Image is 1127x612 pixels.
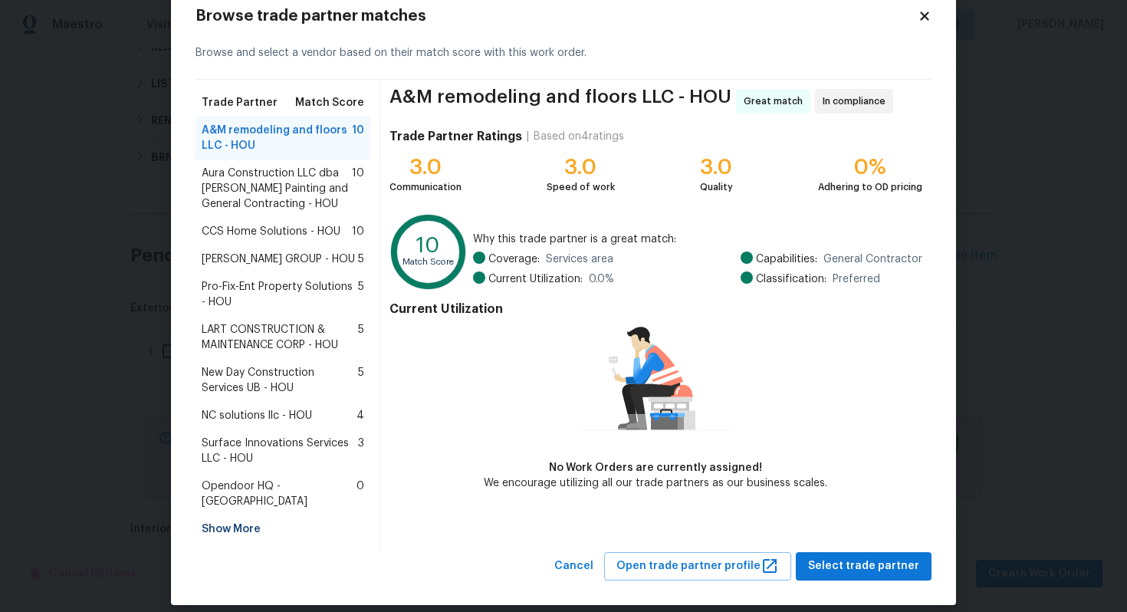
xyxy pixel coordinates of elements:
[202,322,358,353] span: LART CONSTRUCTION & MAINTENANCE CORP - HOU
[546,252,613,267] span: Services area
[202,95,278,110] span: Trade Partner
[295,95,364,110] span: Match Score
[744,94,809,109] span: Great match
[389,179,462,195] div: Communication
[202,166,352,212] span: Aura Construction LLC dba [PERSON_NAME] Painting and General Contracting - HOU
[202,479,356,509] span: Opendoor HQ - [GEOGRAPHIC_DATA]
[389,301,922,317] h4: Current Utilization
[358,365,364,396] span: 5
[402,258,454,266] text: Match Score
[358,252,364,267] span: 5
[352,123,364,153] span: 10
[488,252,540,267] span: Coverage:
[548,552,600,581] button: Cancel
[818,160,922,175] div: 0%
[195,8,918,24] h2: Browse trade partner matches
[488,271,583,287] span: Current Utilization:
[604,552,791,581] button: Open trade partner profile
[473,232,922,247] span: Why this trade partner is a great match:
[202,224,340,239] span: CCS Home Solutions - HOU
[547,160,615,175] div: 3.0
[356,408,364,423] span: 4
[756,252,817,267] span: Capabilities:
[823,252,922,267] span: General Contractor
[195,515,370,543] div: Show More
[589,271,614,287] span: 0.0 %
[358,436,364,466] span: 3
[389,160,462,175] div: 3.0
[202,123,352,153] span: A&M remodeling and floors LLC - HOU
[352,166,364,212] span: 10
[522,129,534,144] div: |
[756,271,826,287] span: Classification:
[202,252,355,267] span: [PERSON_NAME] GROUP - HOU
[796,552,932,581] button: Select trade partner
[202,365,358,396] span: New Day Construction Services UB - HOU
[554,557,593,576] span: Cancel
[833,271,880,287] span: Preferred
[202,436,358,466] span: Surface Innovations Services LLC - HOU
[534,129,624,144] div: Based on 4 ratings
[484,475,827,491] div: We encourage utilizing all our trade partners as our business scales.
[352,224,364,239] span: 10
[195,27,932,80] div: Browse and select a vendor based on their match score with this work order.
[547,179,615,195] div: Speed of work
[808,557,919,576] span: Select trade partner
[818,179,922,195] div: Adhering to OD pricing
[700,160,733,175] div: 3.0
[202,279,358,310] span: Pro-Fix-Ent Property Solutions - HOU
[202,408,312,423] span: NC solutions llc - HOU
[356,479,364,509] span: 0
[389,129,522,144] h4: Trade Partner Ratings
[700,179,733,195] div: Quality
[616,557,779,576] span: Open trade partner profile
[389,89,731,114] span: A&M remodeling and floors LLC - HOU
[416,235,440,256] text: 10
[358,279,364,310] span: 5
[823,94,892,109] span: In compliance
[484,460,827,475] div: No Work Orders are currently assigned!
[358,322,364,353] span: 5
